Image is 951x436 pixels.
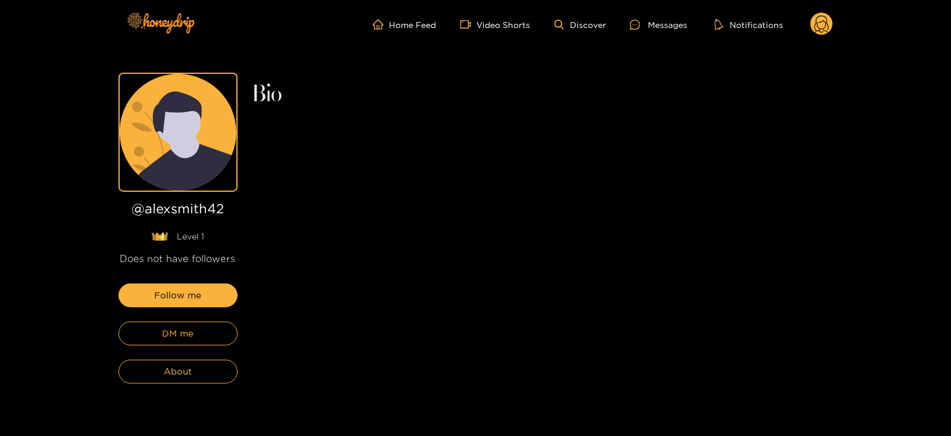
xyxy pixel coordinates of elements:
[630,18,687,32] div: Messages
[554,20,606,30] a: Discover
[373,19,389,30] span: home
[119,252,238,266] div: Does not have followers
[154,288,201,303] span: Follow me
[119,322,238,345] button: DM me
[252,85,833,105] h2: Bio
[162,326,194,341] span: DM me
[373,19,436,30] a: Home Feed
[119,284,238,307] button: Follow me
[119,201,238,221] h1: @ alexsmith42
[711,18,787,30] button: Notifications
[177,231,205,242] span: Level 1
[151,232,169,241] img: lavel grade
[460,19,477,30] span: video-camera
[460,19,531,30] a: Video Shorts
[119,360,238,384] button: About
[164,365,192,379] span: About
